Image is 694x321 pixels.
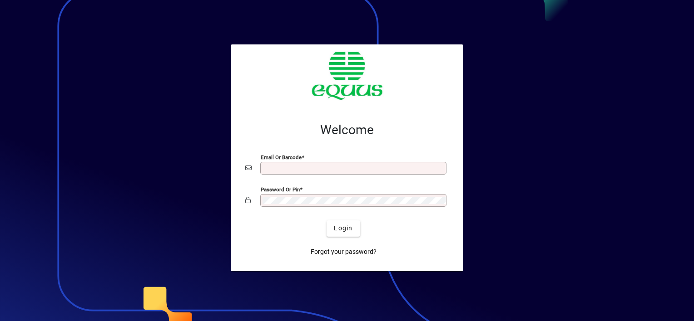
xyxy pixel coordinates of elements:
a: Forgot your password? [307,244,380,260]
button: Login [327,220,360,237]
h2: Welcome [245,122,449,138]
span: Forgot your password? [311,247,377,257]
span: Login [334,224,352,233]
mat-label: Email or Barcode [261,154,302,160]
mat-label: Password or Pin [261,186,300,192]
